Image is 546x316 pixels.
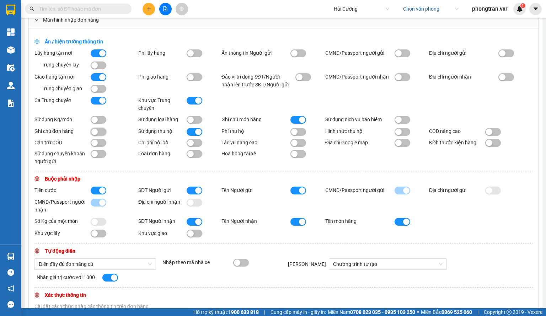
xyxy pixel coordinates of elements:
span: setting [34,176,39,181]
img: dashboard-icon [7,28,15,36]
div: Giao hàng tận nơi [34,73,91,81]
span: setting [34,248,39,253]
div: CMND/Passport người nhận [325,73,395,81]
img: warehouse-icon [7,46,15,54]
div: Phí lấy hàng [138,49,187,57]
strong: 1900 633 818 [228,309,259,315]
div: Khu vực Trung chuyển [138,96,187,112]
span: notification [7,285,14,292]
div: Nhân giá trị cước với 1000 [34,273,100,281]
span: Hải Cường [334,4,389,14]
div: Phí giao hàng [138,73,187,81]
div: Ẩn thông tin Người gửi [221,49,291,57]
span: search [30,6,34,11]
div: Sử dụng thu hộ [138,127,187,135]
span: caret-down [532,6,539,12]
strong: 0369 525 060 [441,309,472,315]
span: 1 [521,3,524,8]
div: Sử dụng chuyển khoản người gửi [34,150,91,165]
div: Sử dụng dịch vụ bảo hiểm [325,116,395,123]
div: Tên món hàng [325,217,395,225]
div: CMND/Passport người nhận [34,198,91,214]
img: warehouse-icon [7,253,15,260]
span: Tự động điền [34,248,75,254]
span: | [477,308,478,316]
span: | [264,308,265,316]
div: Sử dụng loại hàng [138,116,187,123]
div: Phí thu hộ [221,127,291,135]
div: Khu vực giao [138,229,187,237]
div: Cấn trừ COD [34,139,91,146]
div: COD nâng cao [429,127,485,135]
span: Chương trình tự tạo [333,259,443,269]
div: Cài đặt cách thức nhập các thông tin trên đơn hàng [34,302,533,310]
div: Hình thức thu hộ [325,127,395,135]
div: Trung chuyển giao [34,85,91,92]
div: Tên Người nhận [221,217,291,225]
span: copyright [507,310,512,315]
div: Khu vực lấy [34,229,91,237]
span: Cung cấp máy in - giấy in: [271,308,326,316]
div: Ẩn / hiện trường thông tin [34,38,242,45]
img: warehouse-icon [7,82,15,89]
div: Địa chỉ Google map [325,139,395,146]
span: plus [146,6,151,11]
div: CMND/Passport người gửi [325,186,395,194]
img: solution-icon [7,100,15,107]
span: setting [34,39,39,44]
div: CMND/Passport người gửi [325,49,395,57]
div: Tác vụ nâng cao [221,139,291,146]
div: Ghi chú món hàng [221,116,291,123]
div: Địa chỉ người nhận [429,73,498,81]
button: aim [176,3,188,15]
div: Sử dụng Kg/món [34,116,91,123]
strong: 0708 023 035 - 0935 103 250 [350,309,415,315]
span: ⚪️ [417,311,419,314]
button: caret-down [529,3,542,15]
span: right [34,18,39,22]
div: Trung chuyển lấy [34,61,91,69]
div: Nhập theo mã nhà xe [160,258,231,266]
button: plus [143,3,155,15]
div: Loại đơn hàng [138,150,187,157]
span: question-circle [7,269,14,276]
div: Lấy hàng tận nơi [34,49,91,57]
sup: 1 [520,3,525,8]
img: icon-new-feature [516,6,523,12]
div: Ca Trung chuyển [34,96,91,104]
span: Điền đầy đủ đơn hàng cũ [39,259,152,269]
div: Kích thước kiện hàng [429,139,485,146]
span: phongtran.vxr [466,4,513,13]
div: Xác thực thông tin [34,291,242,299]
div: Màn hình nhập đơn hàng [29,12,539,28]
span: Miền Bắc [421,308,472,316]
button: file-add [159,3,172,15]
span: Buộc phải nhập [34,176,80,182]
div: SĐT Người nhận [138,217,187,225]
span: file-add [163,6,168,11]
span: setting [34,293,39,298]
div: Địa chỉ người gửi [429,186,485,194]
div: Tên Người gửi [221,186,291,194]
span: message [7,301,14,308]
input: Tìm tên, số ĐT hoặc mã đơn [39,5,123,13]
span: Hỗ trợ kỹ thuật: [193,308,259,316]
span: aim [179,6,184,11]
div: Ghi chú đơn hàng [34,127,91,135]
div: Địa chỉ người nhận [138,198,187,206]
div: Hoa hồng tài xế [221,150,291,157]
div: Đảo vị trí dòng SĐT/Người nhận lên trước SĐT/Người gửi [221,73,291,89]
div: Địa chỉ người gửi [429,49,498,57]
img: logo-vxr [6,5,15,15]
div: Số Kg của một món [34,217,91,225]
div: Tiền cước [34,186,91,194]
div: SĐT Người gửi [138,186,187,194]
div: Chi phí nội bộ [138,139,187,146]
img: warehouse-icon [7,64,15,71]
span: Miền Nam [328,308,415,316]
span: [PERSON_NAME] [288,261,326,267]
